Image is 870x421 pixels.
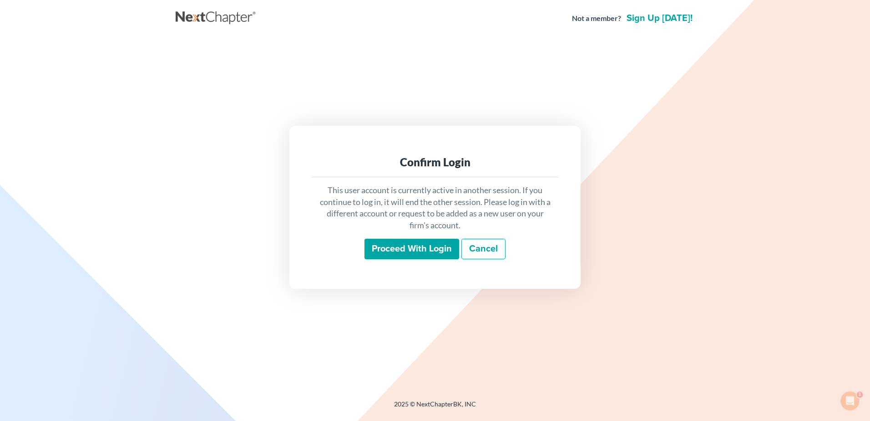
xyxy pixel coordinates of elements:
[858,390,865,397] span: 1
[364,239,459,260] input: Proceed with login
[572,13,621,24] strong: Not a member?
[319,185,551,231] p: This user account is currently active in another session. If you continue to log in, it will end ...
[839,390,861,412] iframe: Intercom live chat
[319,155,551,169] div: Confirm Login
[176,400,694,416] div: 2025 © NextChapterBK, INC
[625,14,694,23] a: Sign up [DATE]!
[461,239,506,260] a: Cancel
